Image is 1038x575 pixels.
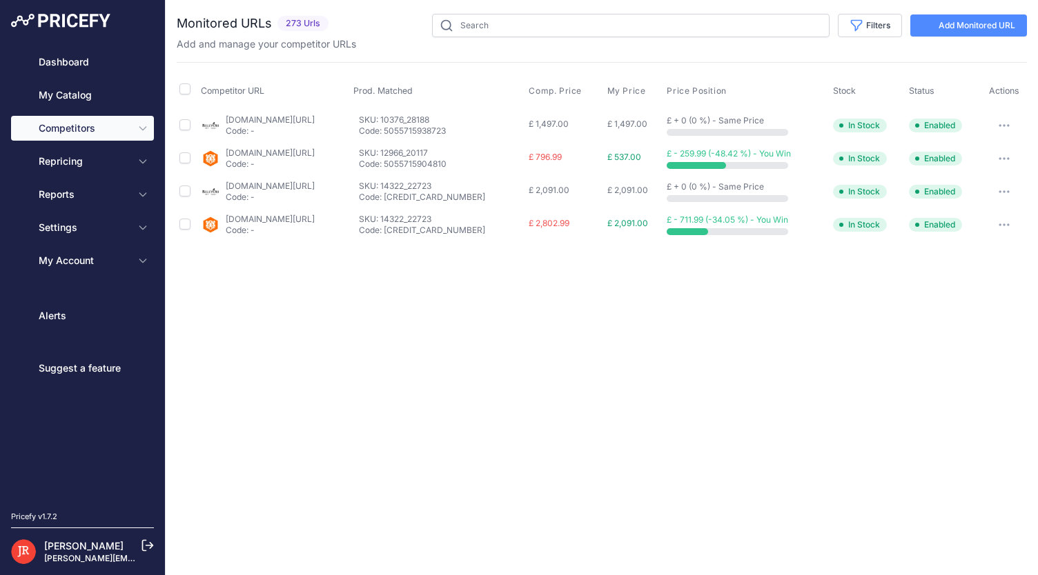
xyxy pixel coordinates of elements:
[833,85,856,96] span: Stock
[11,182,154,207] button: Reports
[667,85,729,97] button: Price Position
[989,85,1019,96] span: Actions
[607,85,646,97] span: My Price
[838,14,902,37] button: Filters
[44,540,124,552] a: [PERSON_NAME]
[910,14,1027,37] a: Add Monitored URL
[667,214,788,225] span: £ - 711.99 (-34.05 %) - You Win
[177,37,356,51] p: Add and manage your competitor URLs
[607,119,647,129] span: £ 1,497.00
[39,221,129,234] span: Settings
[359,181,523,192] p: SKU: 14322_22723
[11,50,154,494] nav: Sidebar
[359,225,523,236] p: Code: [CREDIT_CARD_NUMBER]
[667,148,791,159] span: £ - 259.99 (-48.42 %) - You Win
[277,16,329,32] span: 273 Urls
[909,218,962,232] span: Enabled
[11,50,154,74] a: Dashboard
[11,149,154,174] button: Repricing
[359,125,523,137] p: Code: 5055715938723
[833,218,887,232] span: In Stock
[909,152,962,165] span: Enabled
[11,356,154,381] a: Suggest a feature
[607,185,648,195] span: £ 2,091.00
[529,152,562,162] span: £ 796.99
[226,214,315,224] a: [DOMAIN_NAME][URL]
[909,119,962,132] span: Enabled
[529,119,569,129] span: £ 1,497.00
[833,152,887,165] span: In Stock
[11,511,57,523] div: Pricefy v1.7.2
[359,159,523,170] p: Code: 5055715904810
[909,85,934,96] span: Status
[667,115,764,125] span: £ + 0 (0 %) - Same Price
[201,85,264,96] span: Competitor URL
[529,185,569,195] span: £ 2,091.00
[226,192,315,203] p: Code: -
[667,181,764,192] span: £ + 0 (0 %) - Same Price
[607,218,648,228] span: £ 2,091.00
[39,254,129,268] span: My Account
[529,85,585,97] button: Comp. Price
[607,152,641,162] span: £ 537.00
[529,218,569,228] span: £ 2,802.99
[833,119,887,132] span: In Stock
[44,553,325,563] a: [PERSON_NAME][EMAIL_ADDRESS][PERSON_NAME][DOMAIN_NAME]
[667,85,726,97] span: Price Position
[11,303,154,328] a: Alerts
[39,188,129,201] span: Reports
[432,14,830,37] input: Search
[359,192,523,203] p: Code: [CREDIT_CARD_NUMBER]
[909,185,962,199] span: Enabled
[11,14,110,28] img: Pricefy Logo
[11,215,154,240] button: Settings
[226,159,315,170] p: Code: -
[226,225,315,236] p: Code: -
[833,185,887,199] span: In Stock
[39,121,129,135] span: Competitors
[359,214,523,225] p: SKU: 14322_22723
[359,114,523,125] p: SKU: 10376_28188
[39,154,129,168] span: Repricing
[11,83,154,108] a: My Catalog
[226,114,315,125] a: [DOMAIN_NAME][URL]
[359,148,523,159] p: SKU: 12966_20117
[226,125,315,137] p: Code: -
[11,116,154,141] button: Competitors
[607,85,649,97] button: My Price
[11,248,154,273] button: My Account
[529,85,582,97] span: Comp. Price
[226,148,315,158] a: [DOMAIN_NAME][URL]
[177,14,272,33] h2: Monitored URLs
[353,85,413,96] span: Prod. Matched
[226,181,315,191] a: [DOMAIN_NAME][URL]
